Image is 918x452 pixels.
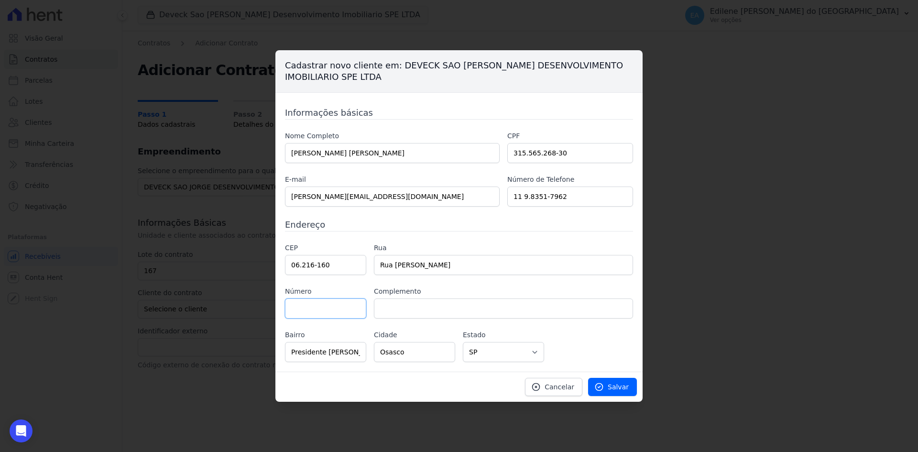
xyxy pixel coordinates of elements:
label: Rua [374,243,633,253]
label: CEP [285,243,366,253]
a: Cancelar [525,378,582,396]
h3: Cadastrar novo cliente em: DEVECK SAO [PERSON_NAME] DESENVOLVIMENTO IMOBILIARIO SPE LTDA [275,50,643,93]
label: Número [285,287,366,297]
h3: Informações básicas [285,106,633,119]
label: Nome Completo [285,131,500,141]
h3: Endereço [285,218,633,231]
label: Número de Telefone [507,175,633,185]
a: Salvar [588,378,637,396]
label: Estado [463,330,544,340]
label: E-mail [285,175,500,185]
label: Complemento [374,287,633,297]
label: Cidade [374,330,455,340]
span: Cancelar [545,382,574,392]
label: CPF [507,131,633,141]
span: Salvar [608,382,629,392]
label: Bairro [285,330,366,340]
div: Open Intercom Messenger [10,419,33,442]
input: 00.000-000 [285,255,366,275]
